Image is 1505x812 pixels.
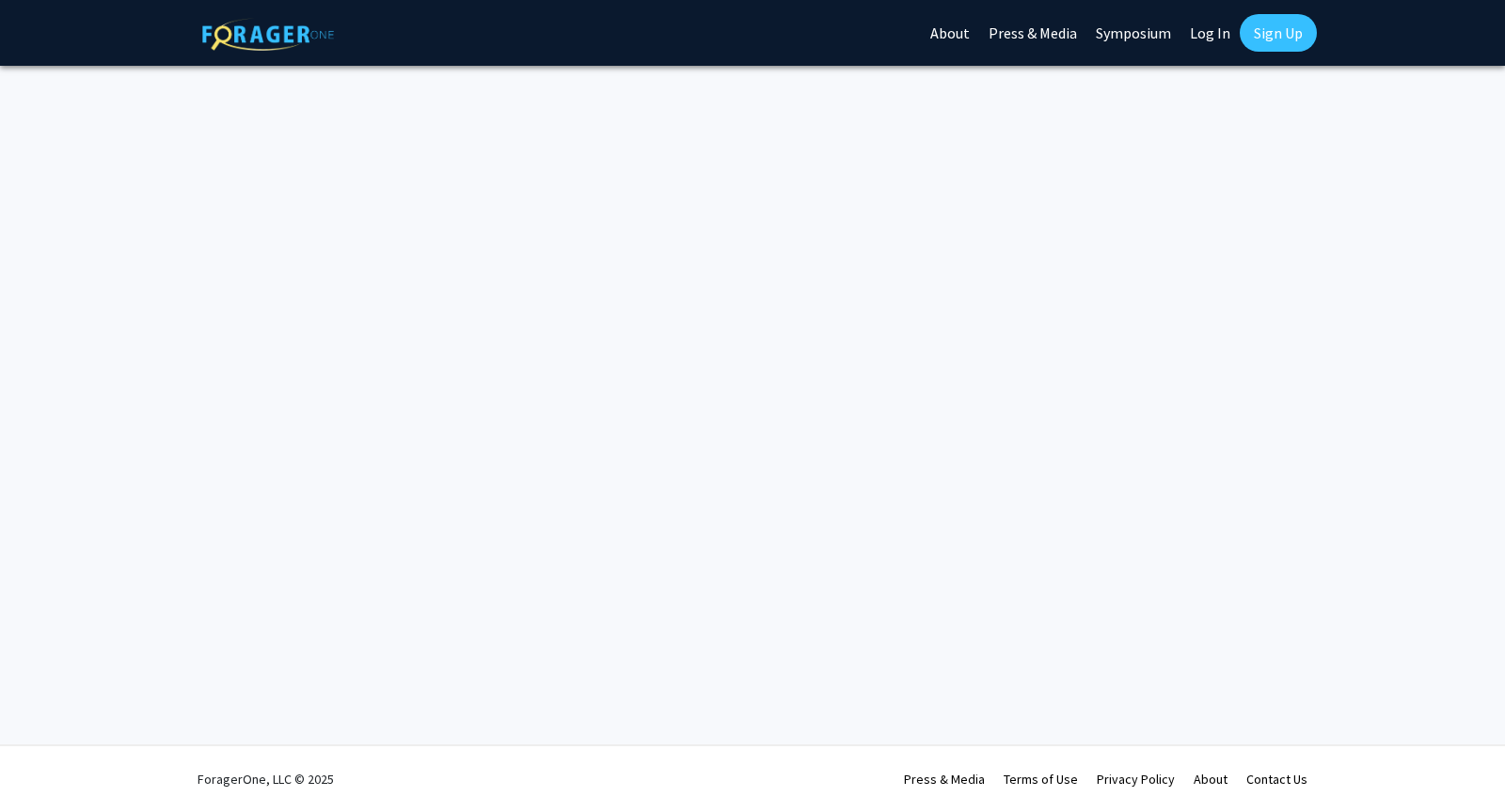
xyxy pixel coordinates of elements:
[1194,771,1228,788] a: About
[198,746,334,812] div: ForagerOne, LLC © 2025
[904,771,985,788] a: Press & Media
[1004,771,1078,788] a: Terms of Use
[202,18,334,51] img: ForagerOne Logo
[1246,771,1307,788] a: Contact Us
[1240,14,1317,52] a: Sign Up
[1097,771,1175,788] a: Privacy Policy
